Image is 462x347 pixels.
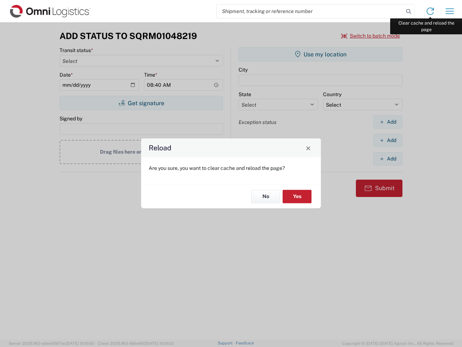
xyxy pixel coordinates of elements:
button: Close [303,143,313,153]
h4: Reload [149,143,171,153]
button: Yes [283,190,311,203]
input: Shipment, tracking or reference number [217,4,404,18]
p: Are you sure, you want to clear cache and reload the page? [149,165,313,171]
button: No [251,190,280,203]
